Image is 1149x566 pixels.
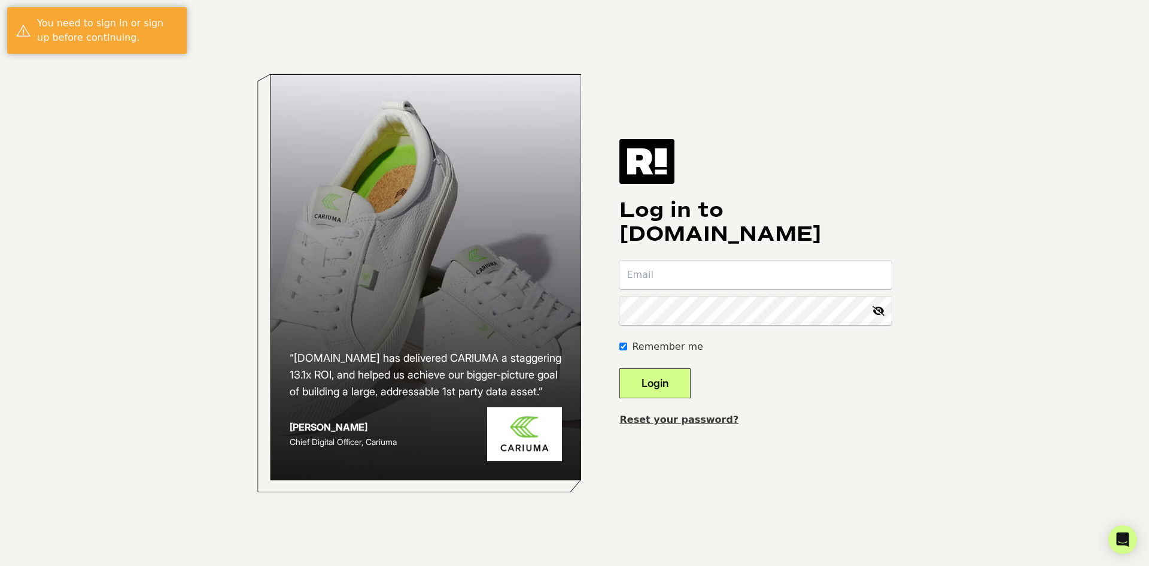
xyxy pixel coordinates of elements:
h2: “[DOMAIN_NAME] has delivered CARIUMA a staggering 13.1x ROI, and helped us achieve our bigger-pic... [290,350,563,400]
label: Remember me [632,340,703,354]
a: Reset your password? [619,414,738,425]
button: Login [619,368,691,398]
img: Cariuma [487,407,562,462]
img: Retention.com [619,139,674,183]
strong: [PERSON_NAME] [290,421,367,433]
span: Chief Digital Officer, Cariuma [290,437,397,447]
div: You need to sign in or sign up before continuing. [37,16,178,45]
h1: Log in to [DOMAIN_NAME] [619,198,892,246]
input: Email [619,261,892,289]
div: Open Intercom Messenger [1108,525,1137,554]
